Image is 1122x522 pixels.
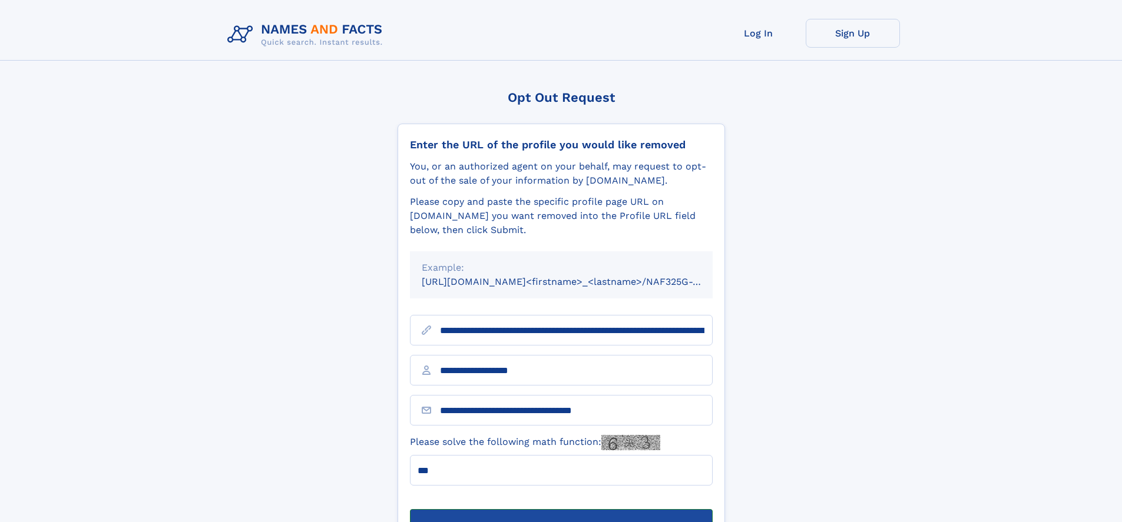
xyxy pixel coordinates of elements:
[806,19,900,48] a: Sign Up
[223,19,392,51] img: Logo Names and Facts
[410,138,713,151] div: Enter the URL of the profile you would like removed
[711,19,806,48] a: Log In
[398,90,725,105] div: Opt Out Request
[410,435,660,450] label: Please solve the following math function:
[410,159,713,188] div: You, or an authorized agent on your behalf, may request to opt-out of the sale of your informatio...
[422,276,735,287] small: [URL][DOMAIN_NAME]<firstname>_<lastname>/NAF325G-xxxxxxxx
[410,195,713,237] div: Please copy and paste the specific profile page URL on [DOMAIN_NAME] you want removed into the Pr...
[422,261,701,275] div: Example:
